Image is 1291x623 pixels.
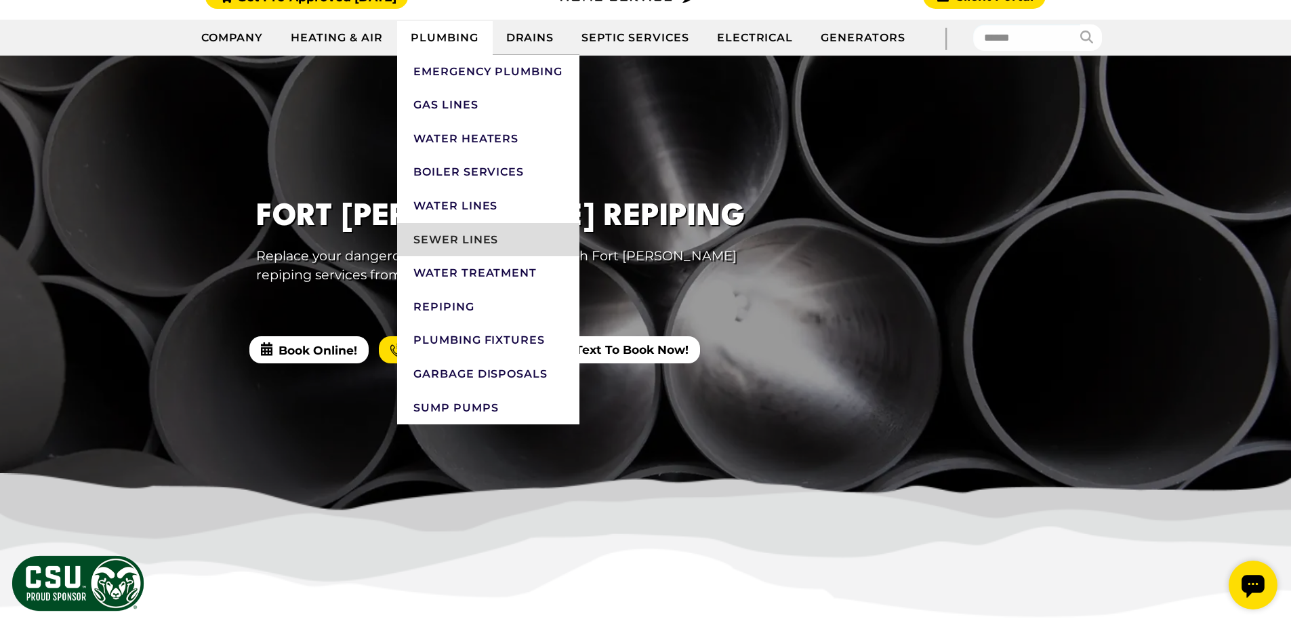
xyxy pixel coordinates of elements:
[256,195,750,240] h1: Fort [PERSON_NAME] Repiping
[397,223,579,257] a: Sewer Lines
[397,357,579,391] a: Garbage Disposals
[397,290,579,324] a: Repiping
[249,336,369,363] span: Book Online!
[256,246,750,285] p: Replace your dangerously old plumbing pipes with Fort [PERSON_NAME] repiping services from Lion H...
[10,554,146,613] img: CSU Sponsor Badge
[397,88,579,122] a: Gas Lines
[703,21,808,55] a: Electrical
[493,21,569,55] a: Drains
[379,336,536,363] a: [PHONE_NUMBER]
[397,21,493,55] a: Plumbing
[397,55,579,89] a: Emergency Plumbing
[397,155,579,189] a: Boiler Services
[546,336,700,363] a: Text To Book Now!
[568,21,703,55] a: Septic Services
[397,122,579,156] a: Water Heaters
[188,21,278,55] a: Company
[5,5,54,54] div: Open chat widget
[397,256,579,290] a: Water Treatment
[397,323,579,357] a: Plumbing Fixtures
[397,189,579,223] a: Water Lines
[397,391,579,425] a: Sump Pumps
[919,20,973,56] div: |
[277,21,396,55] a: Heating & Air
[807,21,919,55] a: Generators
